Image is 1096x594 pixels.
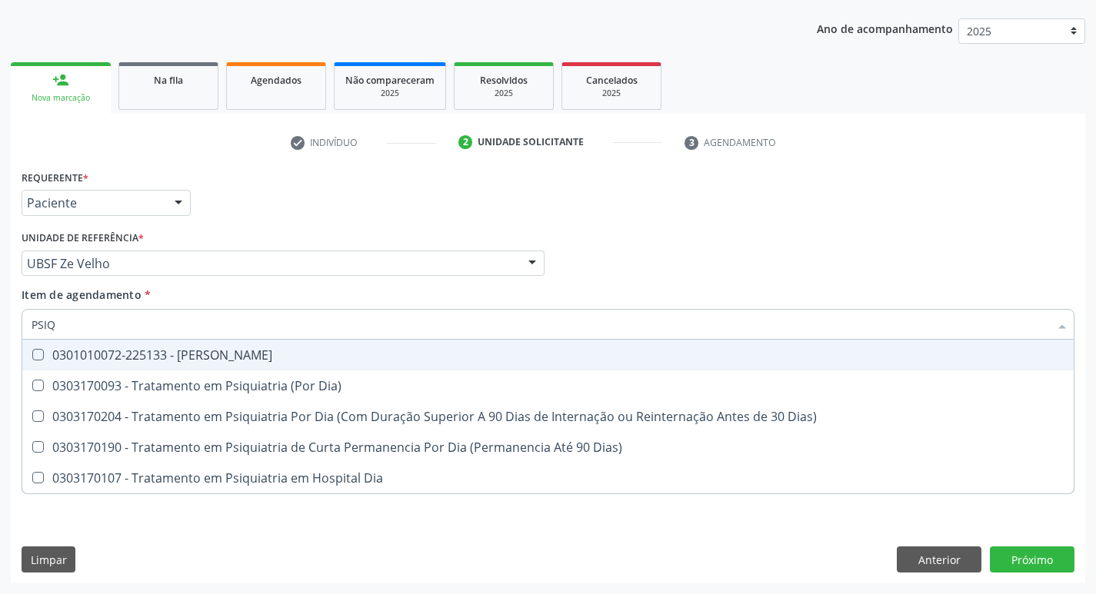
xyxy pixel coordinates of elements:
label: Requerente [22,166,88,190]
div: 0301010072-225133 - [PERSON_NAME] [32,349,1064,361]
span: Cancelados [586,74,638,87]
button: Anterior [897,546,981,572]
span: Agendados [251,74,301,87]
button: Limpar [22,546,75,572]
div: 0303170204 - Tratamento em Psiquiatria Por Dia (Com Duração Superior A 90 Dias de Internação ou R... [32,410,1064,423]
div: 2025 [345,88,435,99]
span: Resolvidos [480,74,528,87]
div: 0303170190 - Tratamento em Psiquiatria de Curta Permanencia Por Dia (Permanencia Até 90 Dias) [32,441,1064,453]
span: Paciente [27,195,159,211]
div: person_add [52,71,69,88]
p: Ano de acompanhamento [817,18,953,38]
span: Item de agendamento [22,287,142,302]
label: Unidade de referência [22,227,144,251]
div: 2 [458,135,472,149]
div: 2025 [573,88,650,99]
span: Não compareceram [345,74,435,87]
div: 2025 [465,88,542,99]
span: UBSF Ze Velho [27,256,513,271]
button: Próximo [990,546,1074,572]
div: 0303170093 - Tratamento em Psiquiatria (Por Dia) [32,380,1064,392]
input: Buscar por procedimentos [32,309,1049,340]
span: Na fila [154,74,183,87]
div: Nova marcação [22,92,100,104]
div: 0303170107 - Tratamento em Psiquiatria em Hospital Dia [32,472,1064,484]
div: Unidade solicitante [478,135,584,149]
